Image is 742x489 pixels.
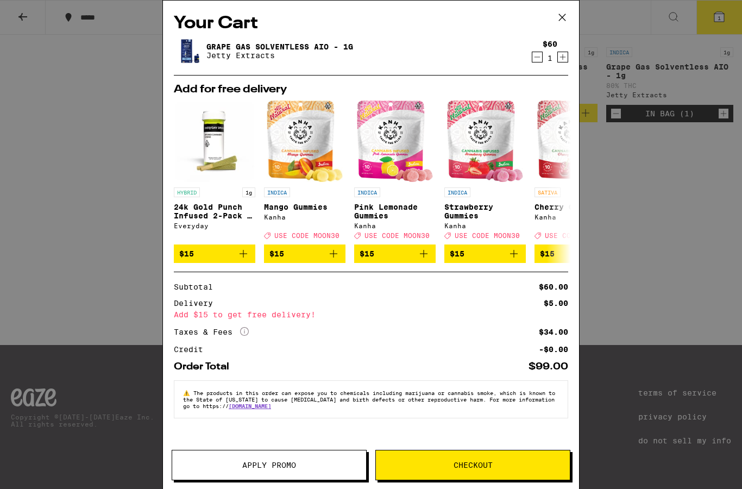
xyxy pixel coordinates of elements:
div: 1 [543,54,557,62]
span: $15 [179,249,194,258]
h2: Add for free delivery [174,84,568,95]
img: Grape Gas Solventless AIO - 1g [174,36,204,66]
p: INDICA [444,187,470,197]
div: Taxes & Fees [174,327,249,337]
button: Add to bag [535,244,616,263]
img: Kanha - Cherry Gummies [537,101,613,182]
p: INDICA [354,187,380,197]
span: $15 [540,249,555,258]
p: Strawberry Gummies [444,203,526,220]
img: Kanha - Strawberry Gummies [447,101,523,182]
div: Kanha [535,214,616,221]
div: Kanha [444,222,526,229]
button: Add to bag [174,244,255,263]
div: $99.00 [529,362,568,372]
div: -$0.00 [539,346,568,353]
button: Apply Promo [172,450,367,480]
div: Kanha [264,214,345,221]
a: Open page for Mango Gummies from Kanha [264,101,345,244]
span: $15 [450,249,464,258]
p: SATIVA [535,187,561,197]
div: $60.00 [539,283,568,291]
div: Delivery [174,299,221,307]
div: Add $15 to get free delivery! [174,311,568,318]
a: Open page for Cherry Gummies from Kanha [535,101,616,244]
button: Increment [557,52,568,62]
a: Grape Gas Solventless AIO - 1g [206,42,353,51]
p: Jetty Extracts [206,51,353,60]
span: $15 [360,249,374,258]
p: Mango Gummies [264,203,345,211]
button: Add to bag [354,244,436,263]
span: USE CODE MOON30 [274,232,339,239]
a: Open page for Pink Lemonade Gummies from Kanha [354,101,436,244]
span: Apply Promo [242,461,296,469]
div: Subtotal [174,283,221,291]
button: Add to bag [444,244,526,263]
h2: Your Cart [174,11,568,36]
p: Cherry Gummies [535,203,616,211]
button: Checkout [375,450,570,480]
span: ⚠️ [183,390,193,396]
span: Checkout [454,461,493,469]
a: Open page for Strawberry Gummies from Kanha [444,101,526,244]
div: $5.00 [544,299,568,307]
button: Add to bag [264,244,345,263]
span: USE CODE MOON30 [455,232,520,239]
div: Credit [174,346,211,353]
div: $34.00 [539,328,568,336]
span: USE CODE MOON30 [545,232,610,239]
img: Kanha - Mango Gummies [267,101,343,182]
img: Everyday - 24k Gold Punch Infused 2-Pack - 1g [174,101,255,182]
span: $15 [269,249,284,258]
img: Kanha - Pink Lemonade Gummies [357,101,433,182]
div: Order Total [174,362,237,372]
p: 1g [242,187,255,197]
div: $60 [543,40,557,48]
a: [DOMAIN_NAME] [229,403,271,409]
p: INDICA [264,187,290,197]
p: Pink Lemonade Gummies [354,203,436,220]
button: Decrement [532,52,543,62]
span: USE CODE MOON30 [364,232,430,239]
span: The products in this order can expose you to chemicals including marijuana or cannabis smoke, whi... [183,390,555,409]
a: Open page for 24k Gold Punch Infused 2-Pack - 1g from Everyday [174,101,255,244]
div: Kanha [354,222,436,229]
div: Everyday [174,222,255,229]
p: 24k Gold Punch Infused 2-Pack - 1g [174,203,255,220]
